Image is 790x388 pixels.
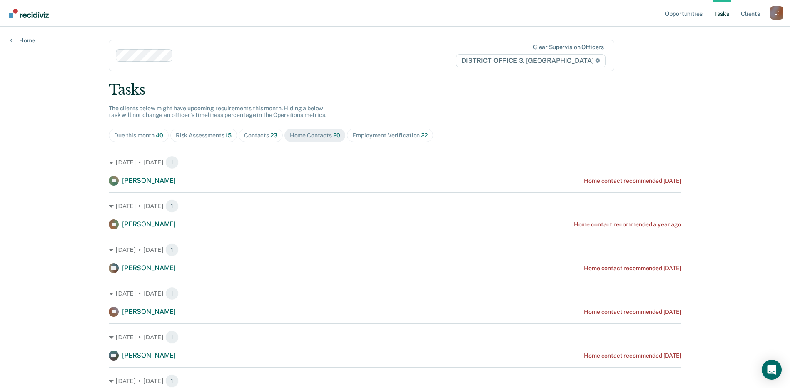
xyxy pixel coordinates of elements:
div: L ( [770,6,783,20]
span: 1 [165,331,179,344]
div: Tasks [109,81,681,98]
div: Due this month [114,132,163,139]
span: [PERSON_NAME] [122,351,176,359]
span: [PERSON_NAME] [122,308,176,316]
div: Home contact recommended a year ago [574,221,681,228]
span: 1 [165,199,179,213]
div: Clear supervision officers [533,44,604,51]
span: DISTRICT OFFICE 3, [GEOGRAPHIC_DATA] [456,54,606,67]
span: 15 [225,132,232,139]
span: 20 [333,132,340,139]
div: Home contact recommended [DATE] [584,352,681,359]
a: Home [10,37,35,44]
span: [PERSON_NAME] [122,264,176,272]
div: [DATE] • [DATE] 1 [109,331,681,344]
div: [DATE] • [DATE] 1 [109,199,681,213]
span: 1 [165,156,179,169]
span: 1 [165,374,179,388]
span: [PERSON_NAME] [122,220,176,228]
span: [PERSON_NAME] [122,177,176,184]
span: 1 [165,287,179,300]
span: The clients below might have upcoming requirements this month. Hiding a below task will not chang... [109,105,326,119]
div: Home contact recommended [DATE] [584,308,681,316]
div: [DATE] • [DATE] 1 [109,374,681,388]
span: 40 [156,132,163,139]
div: [DATE] • [DATE] 1 [109,156,681,169]
div: [DATE] • [DATE] 1 [109,243,681,256]
div: Home contact recommended [DATE] [584,265,681,272]
img: Recidiviz [9,9,49,18]
div: Home Contacts [290,132,340,139]
div: [DATE] • [DATE] 1 [109,287,681,300]
div: Employment Verification [352,132,427,139]
div: Home contact recommended [DATE] [584,177,681,184]
span: 22 [421,132,428,139]
div: Open Intercom Messenger [762,360,782,380]
div: Risk Assessments [176,132,232,139]
span: 23 [270,132,277,139]
div: Contacts [244,132,277,139]
button: Profile dropdown button [770,6,783,20]
span: 1 [165,243,179,256]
